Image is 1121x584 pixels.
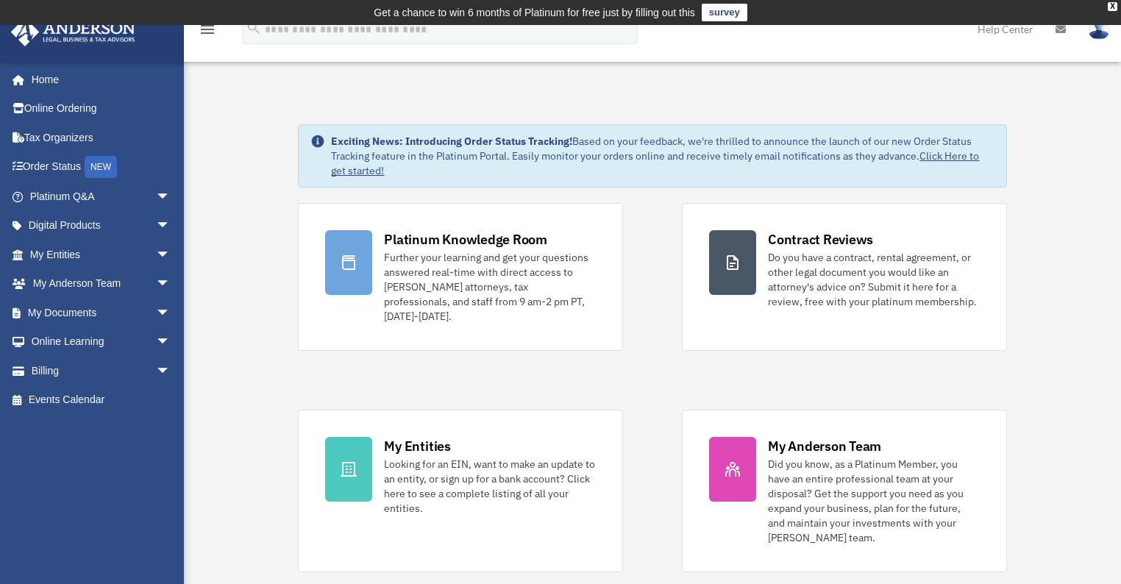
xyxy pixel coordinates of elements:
div: Based on your feedback, we're thrilled to announce the launch of our new Order Status Tracking fe... [331,134,994,178]
a: Platinum Knowledge Room Further your learning and get your questions answered real-time with dire... [298,203,623,351]
a: Digital Productsarrow_drop_down [10,211,193,241]
span: arrow_drop_down [156,298,185,328]
a: Tax Organizers [10,123,193,152]
a: survey [702,4,747,21]
a: menu [199,26,216,38]
div: Do you have a contract, rental agreement, or other legal document you would like an attorney's ad... [768,250,980,309]
a: Online Learningarrow_drop_down [10,327,193,357]
a: My Documentsarrow_drop_down [10,298,193,327]
a: My Entitiesarrow_drop_down [10,240,193,269]
span: arrow_drop_down [156,182,185,212]
i: menu [199,21,216,38]
a: Platinum Q&Aarrow_drop_down [10,182,193,211]
span: arrow_drop_down [156,269,185,299]
div: Further your learning and get your questions answered real-time with direct access to [PERSON_NAM... [384,250,596,324]
div: Did you know, as a Platinum Member, you have an entire professional team at your disposal? Get th... [768,457,980,545]
a: Click Here to get started! [331,149,979,177]
div: Platinum Knowledge Room [384,230,547,249]
a: Online Ordering [10,94,193,124]
strong: Exciting News: Introducing Order Status Tracking! [331,135,572,148]
a: Contract Reviews Do you have a contract, rental agreement, or other legal document you would like... [682,203,1007,351]
span: arrow_drop_down [156,356,185,386]
div: NEW [85,156,117,178]
a: Events Calendar [10,385,193,415]
span: arrow_drop_down [156,327,185,357]
span: arrow_drop_down [156,240,185,270]
a: Home [10,65,185,94]
img: Anderson Advisors Platinum Portal [7,18,140,46]
a: My Anderson Teamarrow_drop_down [10,269,193,299]
a: My Anderson Team Did you know, as a Platinum Member, you have an entire professional team at your... [682,410,1007,572]
a: My Entities Looking for an EIN, want to make an update to an entity, or sign up for a bank accoun... [298,410,623,572]
a: Order StatusNEW [10,152,193,182]
img: User Pic [1088,18,1110,40]
div: My Entities [384,437,450,455]
div: My Anderson Team [768,437,881,455]
div: close [1108,2,1117,11]
i: search [246,20,262,36]
a: Billingarrow_drop_down [10,356,193,385]
div: Looking for an EIN, want to make an update to an entity, or sign up for a bank account? Click her... [384,457,596,516]
span: arrow_drop_down [156,211,185,241]
div: Get a chance to win 6 months of Platinum for free just by filling out this [374,4,695,21]
div: Contract Reviews [768,230,873,249]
